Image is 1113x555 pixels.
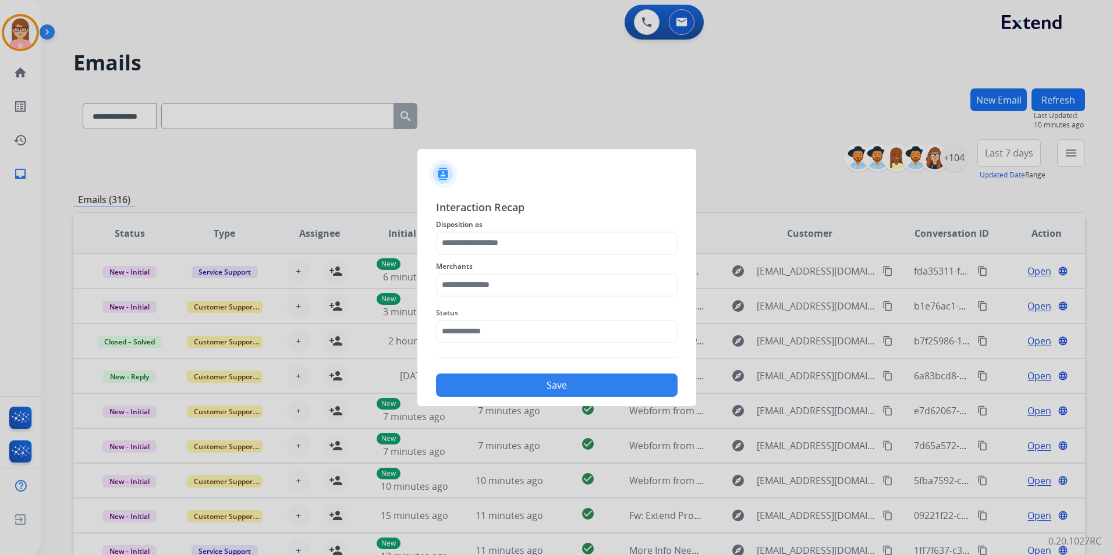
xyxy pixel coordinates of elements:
[436,199,678,218] span: Interaction Recap
[436,259,678,273] span: Merchants
[429,160,457,188] img: contactIcon
[436,218,678,232] span: Disposition as
[436,306,678,320] span: Status
[436,373,678,397] button: Save
[436,357,678,358] img: contact-recap-line.svg
[1048,534,1101,548] p: 0.20.1027RC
